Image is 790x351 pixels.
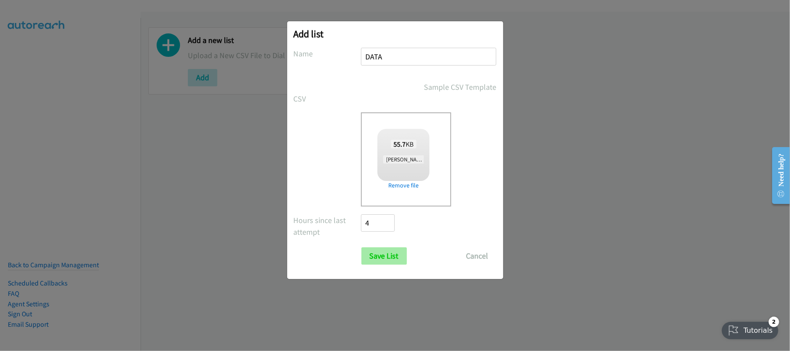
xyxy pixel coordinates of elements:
[294,214,361,238] label: Hours since last attempt
[294,28,497,40] h2: Add list
[361,247,407,265] input: Save List
[458,247,497,265] button: Cancel
[383,155,544,164] span: [PERSON_NAME] + Rubrik Data Security Summit ASEAN [DATE].csv
[765,141,790,210] iframe: Resource Center
[294,48,361,59] label: Name
[717,313,783,344] iframe: Checklist
[294,93,361,105] label: CSV
[391,140,416,148] span: KB
[424,81,497,93] a: Sample CSV Template
[377,181,429,190] a: Remove file
[393,140,406,148] strong: 55.7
